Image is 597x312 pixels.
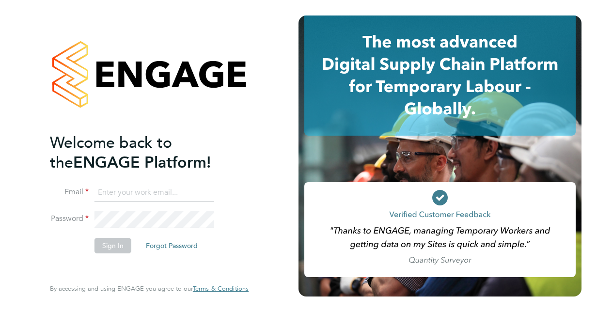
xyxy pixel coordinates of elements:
[50,133,172,172] span: Welcome back to the
[94,184,214,202] input: Enter your work email...
[193,284,249,293] span: Terms & Conditions
[50,133,239,172] h2: ENGAGE Platform!
[50,214,89,224] label: Password
[50,284,249,293] span: By accessing and using ENGAGE you agree to our
[50,187,89,197] label: Email
[138,238,205,253] button: Forgot Password
[193,285,249,293] a: Terms & Conditions
[94,238,131,253] button: Sign In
